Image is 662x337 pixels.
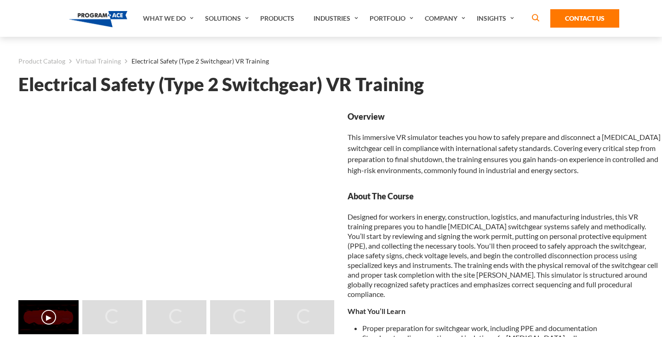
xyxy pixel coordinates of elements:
[41,310,56,325] button: ▶
[76,55,121,67] a: Virtual Training
[348,111,662,122] strong: Overview
[18,55,65,67] a: Product Catalog
[348,306,662,316] p: What You’ll Learn
[18,300,79,334] img: Electrical Safety (Type 2 Switchgear) VR Training - Video 0
[550,9,619,28] a: Contact Us
[69,11,127,27] img: Program-Ace
[18,55,662,67] nav: breadcrumb
[18,76,662,93] h1: Electrical Safety (Type 2 Switchgear) VR Training
[348,212,662,299] p: Designed for workers in energy, construction, logistics, and manufacturing industries, this VR tr...
[348,111,662,176] div: This immersive VR simulator teaches you how to safely prepare and disconnect a [MEDICAL_DATA] swi...
[348,191,662,202] strong: About The Course
[18,111,333,288] iframe: Electrical Safety (Type 2 Switchgear) VR Training - Video 0
[362,323,662,333] li: Proper preparation for switchgear work, including PPE and documentation
[121,55,269,67] li: Electrical Safety (Type 2 Switchgear) VR Training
